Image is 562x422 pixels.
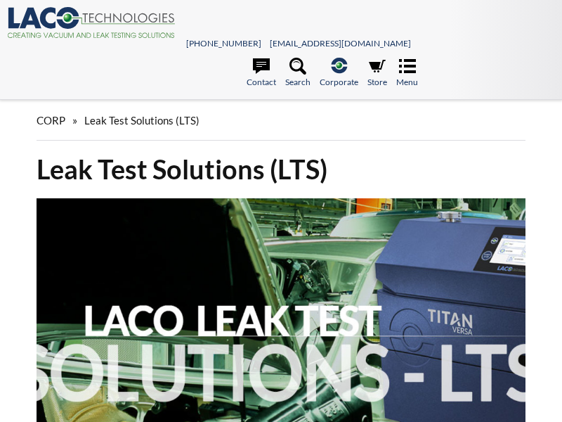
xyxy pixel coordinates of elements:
a: Store [367,58,387,89]
a: Contact [247,58,276,89]
div: » [37,101,525,141]
a: Search [285,58,311,89]
a: [PHONE_NUMBER] [186,38,261,49]
span: CORP [37,114,65,127]
a: Menu [396,58,418,89]
span: Leak Test Solutions (LTS) [84,114,200,127]
h1: Leak Test Solutions (LTS) [37,152,525,186]
a: [EMAIL_ADDRESS][DOMAIN_NAME] [270,38,411,49]
span: Corporate [320,75,358,89]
